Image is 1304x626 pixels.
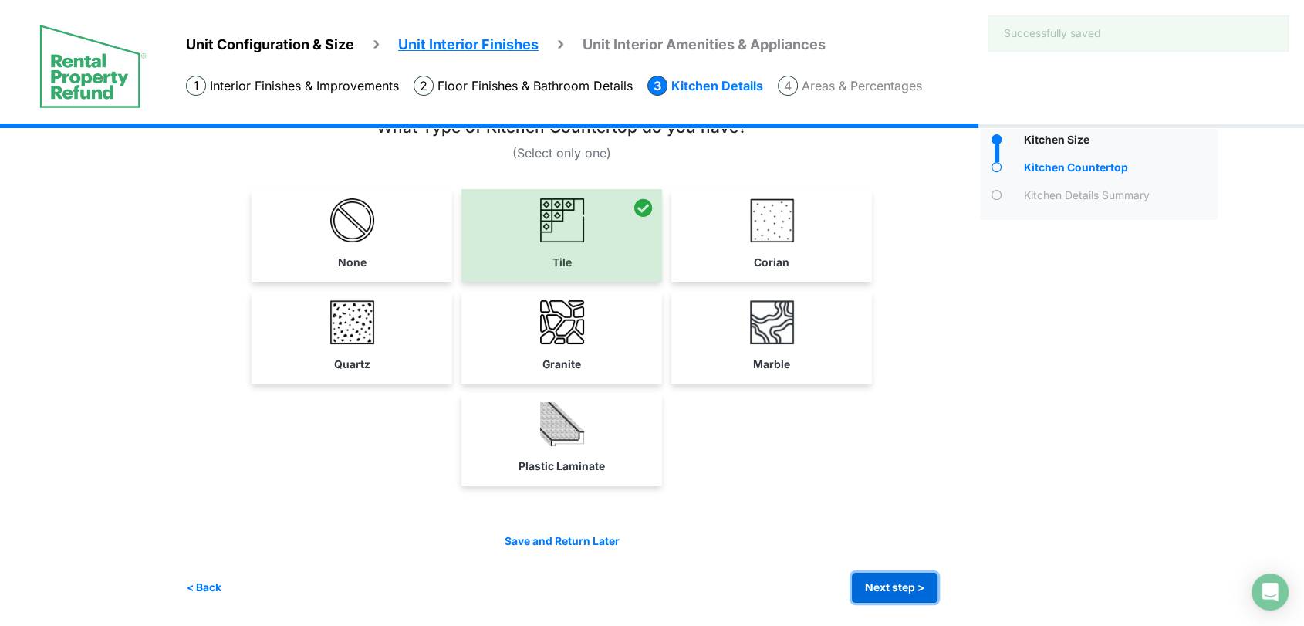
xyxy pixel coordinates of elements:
img: corian.png [750,198,794,242]
img: granite.png [540,300,584,344]
button: Next step > [852,573,937,603]
li: Kitchen Details [647,76,763,96]
label: Quartz [334,357,370,373]
label: Marble [753,357,790,373]
div: Kitchen Countertop [1019,160,1218,180]
div: Open Intercom Messenger [1252,574,1289,611]
li: Floor Finishes & Bathroom Details [414,76,633,96]
p: (Select only one) [186,144,937,162]
span: Unit Interior Amenities & Appliances [583,36,826,52]
label: Corian [754,255,789,271]
img: PLam_CtrTop_fk1WFbd_7PZ0BoH_QgWhaZB.png [540,402,584,446]
li: Areas & Percentages [778,76,922,96]
label: Granite [542,357,581,373]
span: Unit Configuration & Size [186,36,354,52]
button: < Back [186,573,222,603]
a: Save and Return Later [505,535,620,547]
img: spp logo [39,23,147,109]
div: Kitchen Details Summary [1019,188,1218,208]
img: marble.png [750,300,794,344]
div: Kitchen Size [1019,132,1218,152]
span: Unit Interior Finishes [398,36,539,52]
span: Successfully saved [1004,25,1272,42]
label: None [338,255,367,271]
img: quartz.png [330,300,374,344]
li: Interior Finishes & Improvements [186,76,399,96]
label: Plastic Laminate [519,459,605,475]
img: HVAC-none.png [330,198,374,242]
